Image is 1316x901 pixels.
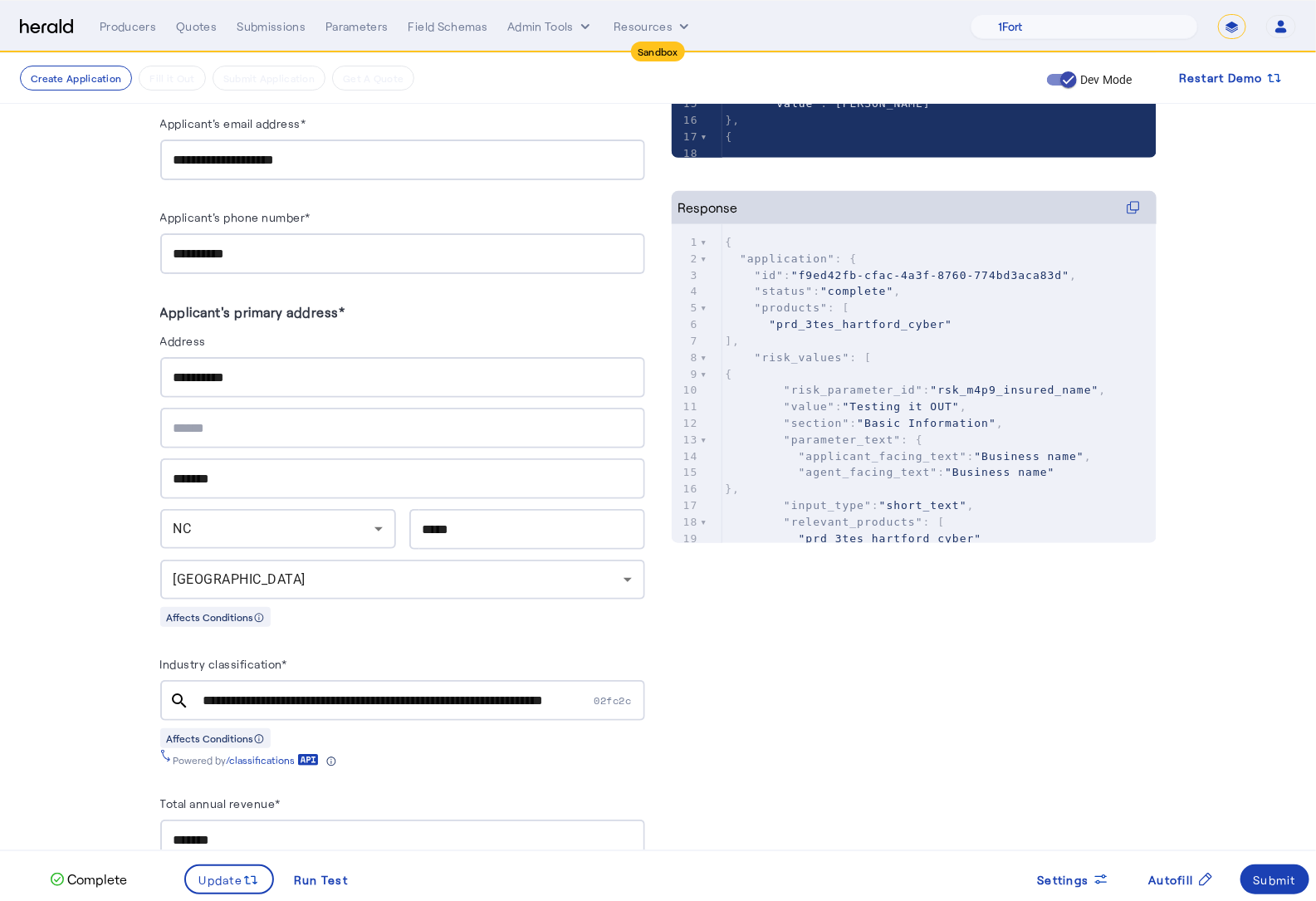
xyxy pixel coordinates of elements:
button: Fill it Out [139,66,205,91]
button: Resources dropdown menu [614,18,692,35]
span: "Business name" [945,466,1054,478]
span: [GEOGRAPHIC_DATA] [174,571,306,587]
span: }, [726,482,741,495]
div: 7 [672,333,701,350]
div: Submissions [237,18,306,35]
span: }, [726,114,741,126]
button: Run Test [281,864,361,894]
button: Settings [1025,864,1123,894]
span: ], [726,335,741,347]
span: { [726,130,733,143]
span: "id" [755,269,784,282]
span: "prd_3tes_hartford_cyber" [799,532,982,545]
span: "prd_3tes_hartford_cyber" [769,318,952,331]
span: "Testing it OUT" [843,400,960,413]
span: : , [726,147,1122,176]
mat-icon: search [160,691,200,711]
div: Run Test [294,871,348,889]
button: Create Application [20,66,132,91]
div: 12 [672,415,701,432]
span: : , [726,499,975,512]
span: "agent_facing_text" [799,466,938,478]
button: Submit Application [213,66,325,91]
span: "section" [784,417,849,429]
button: internal dropdown menu [507,18,594,35]
span: : , [726,450,1092,463]
span: "status" [755,285,814,297]
span: : { [726,252,858,265]
span: "complete" [820,285,893,297]
div: 18 [672,145,701,162]
div: 5 [672,300,701,316]
div: 19 [672,531,701,547]
span: "products" [755,301,828,314]
div: 16 [672,112,701,129]
span: "short_text" [879,499,967,512]
span: "Business name" [975,450,1084,463]
button: Update [184,864,275,894]
label: Industry classification* [160,657,287,671]
span: : , [726,384,1107,396]
div: 6 [672,316,701,333]
span: "parameter_text" [784,433,901,446]
div: 8 [672,350,701,366]
span: : , [726,400,967,413]
div: Affects Conditions [160,728,271,748]
div: 1 [672,234,701,251]
a: /classifications [227,753,319,766]
herald-code-block: Response [672,191,1157,510]
div: Affects Conditions [160,607,271,627]
div: Field Schemas [408,18,488,35]
button: Autofill [1136,864,1227,894]
img: Herald Logo [20,19,73,35]
div: Sandbox [631,42,685,61]
label: Dev Mode [1077,71,1133,88]
label: Applicant's phone number* [160,210,311,224]
span: Update [199,871,243,889]
label: Applicant's email address* [160,116,306,130]
button: Get A Quote [332,66,414,91]
div: 3 [672,267,701,284]
div: Parameters [325,18,389,35]
span: "Basic Information" [857,417,996,429]
p: Complete [64,869,127,889]
button: Restart Demo [1166,63,1296,93]
div: 18 [672,514,701,531]
div: Quotes [176,18,217,35]
div: 17 [672,129,701,145]
span: "risk_values" [755,351,850,364]
div: Submit [1254,871,1297,889]
span: { [726,236,733,248]
div: 2 [672,251,701,267]
span: "risk_parameter_id" [784,384,923,396]
span: { [726,368,733,380]
label: Address [160,334,207,348]
div: 14 [672,448,701,465]
span: "relevant_products" [784,516,923,528]
span: : { [726,433,923,446]
span: Restart Demo [1179,68,1263,88]
div: 11 [672,399,701,415]
span: "applicant_facing_text" [799,450,967,463]
span: 02fc2c [594,693,645,708]
span: : [726,466,1055,478]
button: Submit [1240,864,1310,894]
span: : [ [726,351,873,364]
div: 13 [672,432,701,448]
div: 15 [672,95,701,112]
span: "rsk_m4p9_insured_name" [931,384,1099,396]
div: 17 [672,497,701,514]
span: NC [174,521,192,536]
div: 16 [672,481,701,497]
div: Powered by [174,753,336,766]
label: Applicant's primary address* [160,304,345,320]
span: Settings [1038,871,1089,889]
div: 4 [672,283,701,300]
span: : [ [726,301,850,314]
div: 9 [672,366,701,383]
label: Total annual revenue* [160,796,281,810]
span: "value" [784,400,835,413]
span: "input_type" [784,499,872,512]
span: "application" [740,252,835,265]
span: : , [726,269,1078,282]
